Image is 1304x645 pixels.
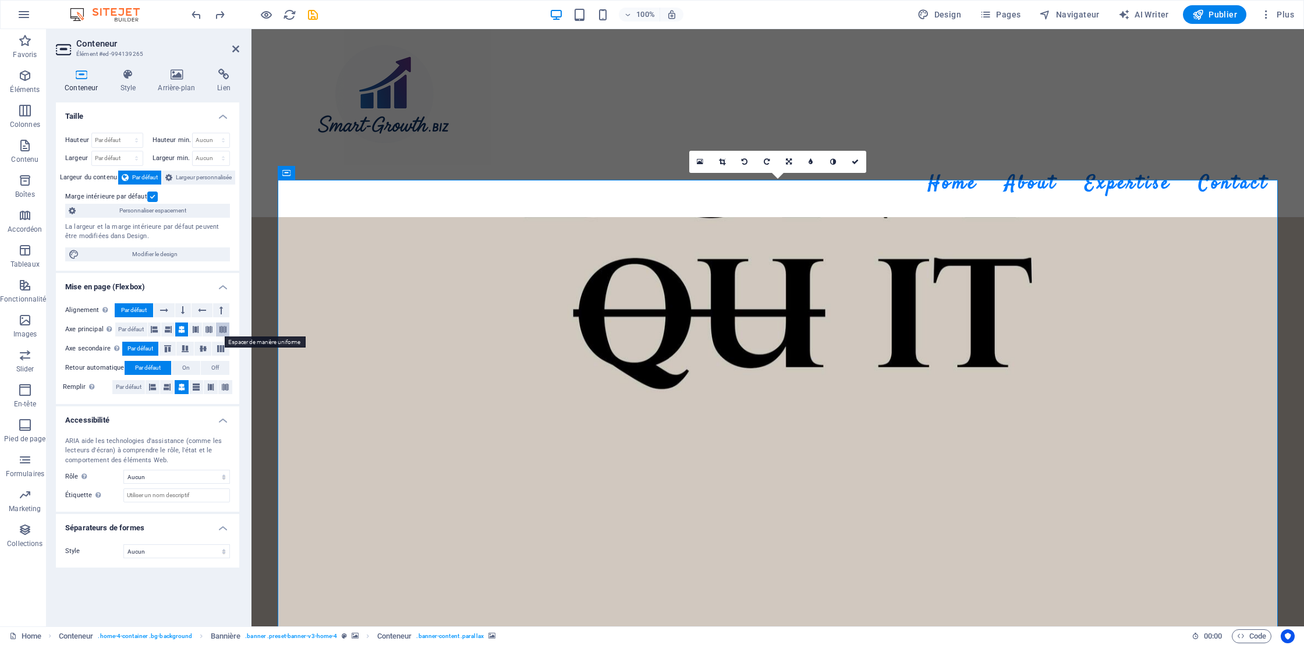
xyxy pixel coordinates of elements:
[1034,5,1104,24] button: Navigateur
[65,137,91,143] label: Hauteur
[7,539,42,548] p: Collections
[4,434,45,444] p: Pied de page
[377,629,412,643] span: Cliquez pour sélectionner. Double-cliquez pour modifier.
[79,204,226,218] span: Personnaliser espacement
[172,361,200,375] button: On
[14,399,36,409] p: En-tête
[259,8,273,22] button: Cliquez ici pour quitter le mode Aperçu et poursuivre l'édition.
[201,361,229,375] button: Off
[65,303,115,317] label: Alignement
[112,380,145,394] button: Par défaut
[65,437,230,466] div: ARIA aide les technologies d'assistance (comme les lecteurs d'écran) à comprendre le rôle, l'état...
[1204,629,1222,643] span: 00 00
[10,260,40,269] p: Tableaux
[115,322,147,336] button: Par défaut
[667,9,677,20] i: Lors du redimensionnement, ajuster automatiquement le niveau de zoom en fonction de l'appareil sé...
[67,8,154,22] img: Editor Logo
[116,380,141,394] span: Par défaut
[56,102,239,123] h4: Taille
[153,137,192,143] label: Hauteur min.
[176,171,232,185] span: Largeur personnalisée
[1118,9,1169,20] span: AI Writer
[56,514,239,535] h4: Séparateurs de formes
[1232,629,1271,643] button: Code
[283,8,296,22] i: Actualiser la page
[65,322,115,336] label: Axe principal
[1192,629,1222,643] h6: Durée de la session
[111,69,149,93] h4: Style
[76,38,239,49] h2: Conteneur
[342,633,347,639] i: Cet élément est une présélection personnalisable.
[59,629,94,643] span: Cliquez pour sélectionner. Double-cliquez pour modifier.
[756,151,778,173] a: Pivoter à droite 90°
[800,151,822,173] a: Flouter
[182,361,190,375] span: On
[1114,5,1174,24] button: AI Writer
[636,8,655,22] h6: 100%
[65,342,122,356] label: Axe secondaire
[211,361,219,375] span: Off
[844,151,866,173] a: Confirmer ( ⌘ ⏎ )
[1212,632,1214,640] span: :
[65,190,147,204] label: Marge intérieure par défaut
[913,5,966,24] div: Design (Ctrl+Alt+Y)
[121,303,147,317] span: Par défaut
[122,342,158,356] button: Par défaut
[980,9,1020,20] span: Pages
[118,322,144,336] span: Par défaut
[8,225,42,234] p: Accordéon
[1237,629,1266,643] span: Code
[15,190,35,199] p: Boîtes
[13,329,37,339] p: Images
[416,629,483,643] span: . banner-content .parallax
[127,342,153,356] span: Par défaut
[1039,9,1099,20] span: Navigateur
[65,547,80,555] span: Style
[56,406,239,427] h4: Accessibilité
[1256,5,1299,24] button: Plus
[115,303,153,317] button: Par défaut
[135,361,161,375] span: Par défaut
[65,247,230,261] button: Modifier le design
[65,488,123,502] label: Étiquette
[16,364,34,374] p: Slider
[733,151,756,173] a: Pivoter à gauche 90°
[822,151,844,173] a: Échelle de gris
[1183,5,1246,24] button: Publier
[65,155,91,161] label: Largeur
[6,469,44,479] p: Formulaires
[245,629,337,643] span: . banner .preset-banner-v3-home-4
[98,629,192,643] span: . home-4-container .bg-background
[1192,9,1237,20] span: Publier
[162,171,235,185] button: Largeur personnalisée
[212,8,226,22] button: redo
[282,8,296,22] button: reload
[56,69,111,93] h4: Conteneur
[65,470,90,484] span: Rôle
[132,171,158,185] span: Par défaut
[65,222,230,242] div: La largeur et la marge intérieure par défaut peuvent être modifiées dans Design.
[11,155,38,164] p: Contenu
[83,247,226,261] span: Modifier le design
[149,69,208,93] h4: Arrière-plan
[913,5,966,24] button: Design
[975,5,1025,24] button: Pages
[306,8,320,22] button: save
[1281,629,1295,643] button: Usercentrics
[917,9,961,20] span: Design
[10,120,40,129] p: Colonnes
[190,8,203,22] i: Annuler : Modifier l'orientation (Ctrl+Z)
[125,361,171,375] button: Par défaut
[9,629,41,643] a: Cliquez pour annuler la sélection. Double-cliquez pour ouvrir Pages.
[619,8,660,22] button: 100%
[65,204,230,218] button: Personnaliser espacement
[352,633,359,639] i: Cet élément contient un arrière-plan.
[153,155,192,161] label: Largeur min.
[211,629,241,643] span: Cliquez pour sélectionner. Double-cliquez pour modifier.
[213,8,226,22] i: Refaire : Modifier l'axe principal (Ctrl+Y, ⌘+Y)
[225,336,306,348] mark: Espacer de manière uniforme
[9,504,41,513] p: Marketing
[208,69,239,93] h4: Lien
[76,49,216,59] h3: Élément #ed-994139265
[10,85,40,94] p: Éléments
